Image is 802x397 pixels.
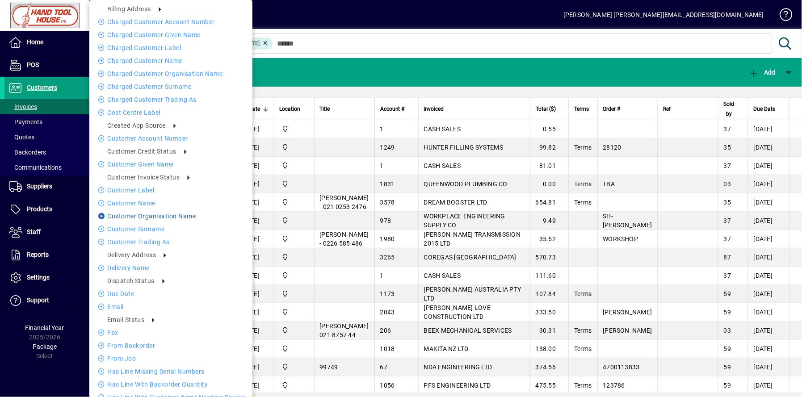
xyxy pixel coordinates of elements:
[89,42,252,53] li: Charged Customer label
[89,263,252,273] li: Delivery name
[89,211,252,221] li: Customer Organisation name
[107,148,176,155] span: Customer credit status
[89,366,252,377] li: Has Line Missing Serial Numbers
[107,5,151,13] span: Billing address
[107,316,144,323] span: Email status
[89,133,252,144] li: Customer Account number
[89,353,252,364] li: From Job
[89,68,252,79] li: Charged Customer Organisation name
[89,185,252,196] li: Customer label
[89,159,252,170] li: Customer Given name
[89,107,252,118] li: Cost Centre Label
[107,277,155,284] span: Dispatch Status
[89,237,252,247] li: Customer Trading as
[89,379,252,390] li: Has Line With Backorder Quantity
[89,81,252,92] li: Charged Customer Surname
[89,17,252,27] li: Charged Customer Account number
[89,224,252,234] li: Customer Surname
[89,288,252,299] li: Due date
[89,94,252,105] li: Charged Customer Trading as
[107,122,166,129] span: Created App Source
[89,301,252,312] li: Email
[89,198,252,209] li: Customer name
[89,327,252,338] li: Fax
[89,340,252,351] li: From Backorder
[89,29,252,40] li: Charged Customer Given name
[89,55,252,66] li: Charged Customer name
[107,174,180,181] span: Customer Invoice Status
[107,251,156,259] span: Delivery address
